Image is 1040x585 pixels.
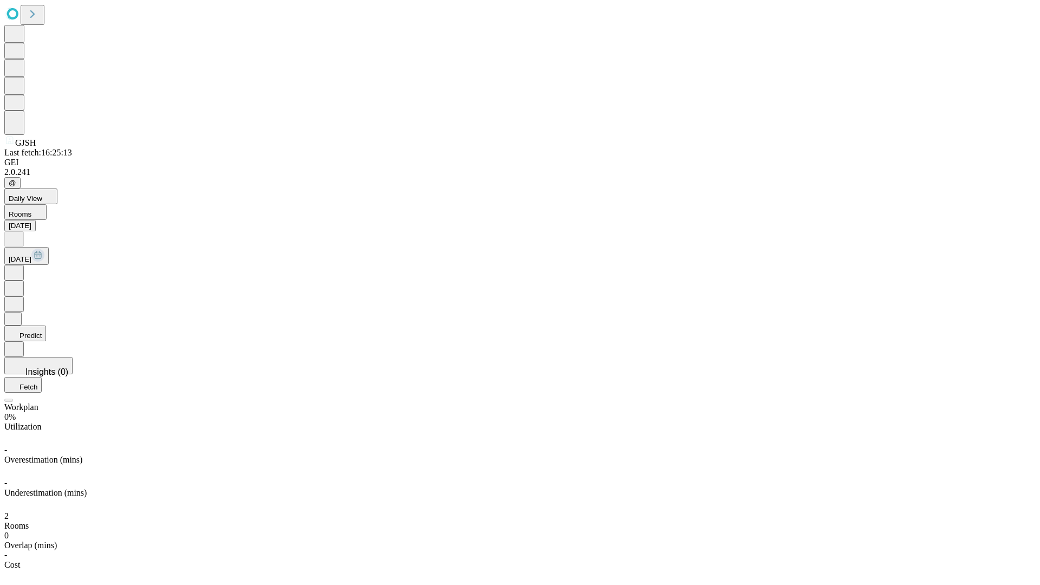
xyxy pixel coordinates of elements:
[9,194,42,203] span: Daily View
[4,326,46,341] button: Predict
[4,511,9,521] span: 2
[4,521,29,530] span: Rooms
[4,488,87,497] span: Underestimation (mins)
[4,560,20,569] span: Cost
[4,357,73,374] button: Insights (0)
[25,367,68,376] span: Insights (0)
[4,478,7,487] span: -
[4,220,36,231] button: [DATE]
[15,138,36,147] span: GJSH
[4,158,1036,167] div: GEI
[4,550,7,560] span: -
[4,188,57,204] button: Daily View
[4,247,49,265] button: [DATE]
[4,167,1036,177] div: 2.0.241
[4,531,9,540] span: 0
[4,177,21,188] button: @
[9,179,16,187] span: @
[4,445,7,454] span: -
[4,204,47,220] button: Rooms
[9,255,31,263] span: [DATE]
[4,541,57,550] span: Overlap (mins)
[4,422,41,431] span: Utilization
[4,402,38,412] span: Workplan
[4,377,42,393] button: Fetch
[9,210,31,218] span: Rooms
[4,412,16,421] span: 0%
[4,148,72,157] span: Last fetch: 16:25:13
[4,455,82,464] span: Overestimation (mins)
